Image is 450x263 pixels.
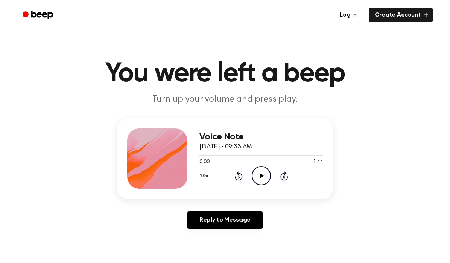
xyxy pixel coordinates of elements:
[187,211,263,229] a: Reply to Message
[199,158,209,166] span: 0:00
[17,8,60,23] a: Beep
[313,158,323,166] span: 1:44
[199,132,323,142] h3: Voice Note
[199,144,252,150] span: [DATE] · 09:33 AM
[32,60,418,87] h1: You were left a beep
[199,170,211,182] button: 1.0x
[81,93,369,106] p: Turn up your volume and press play.
[369,8,433,22] a: Create Account
[332,6,364,24] a: Log in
